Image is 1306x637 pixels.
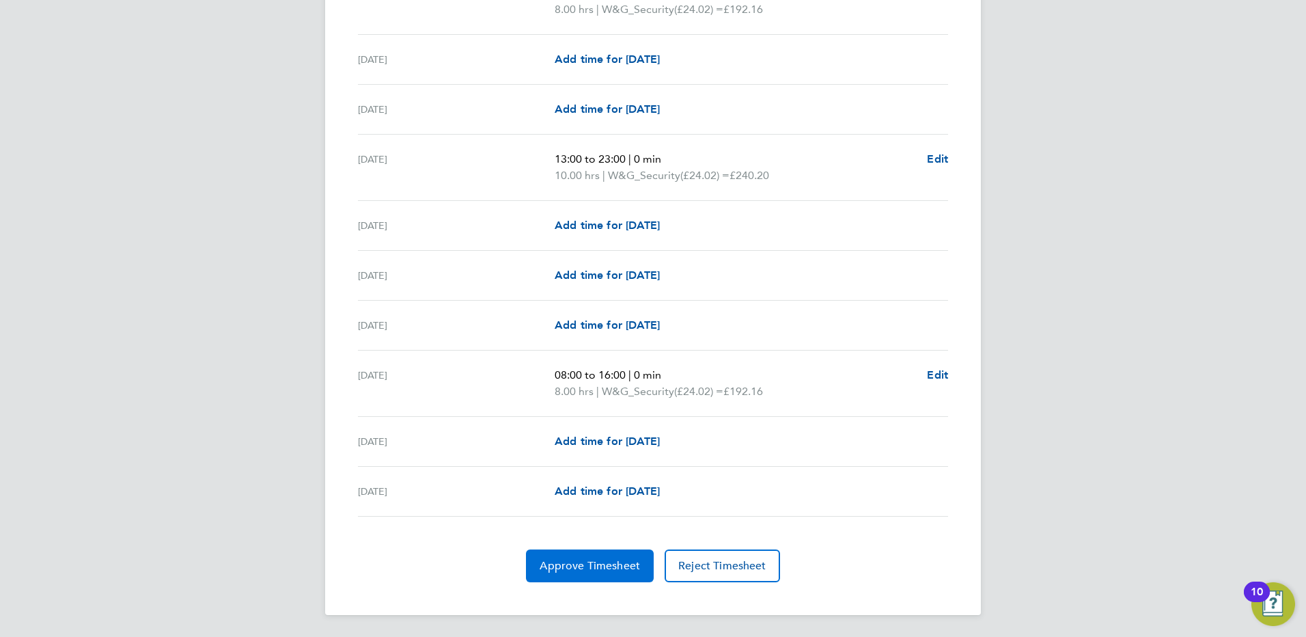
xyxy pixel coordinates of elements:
[358,433,555,450] div: [DATE]
[608,167,680,184] span: W&G_Security
[628,152,631,165] span: |
[358,151,555,184] div: [DATE]
[358,483,555,500] div: [DATE]
[358,317,555,334] div: [DATE]
[555,217,660,234] a: Add time for [DATE]
[555,53,660,66] span: Add time for [DATE]
[596,3,599,16] span: |
[674,385,723,398] span: (£24.02) =
[555,51,660,68] a: Add time for [DATE]
[540,559,640,573] span: Approve Timesheet
[927,151,948,167] a: Edit
[730,169,769,182] span: £240.20
[555,152,626,165] span: 13:00 to 23:00
[634,368,661,381] span: 0 min
[358,51,555,68] div: [DATE]
[358,217,555,234] div: [DATE]
[555,385,594,398] span: 8.00 hrs
[678,559,766,573] span: Reject Timesheet
[555,103,660,116] span: Add time for [DATE]
[1251,582,1295,626] button: Open Resource Center, 10 new notifications
[602,169,605,182] span: |
[555,101,660,118] a: Add time for [DATE]
[723,385,763,398] span: £192.16
[723,3,763,16] span: £192.16
[555,368,626,381] span: 08:00 to 16:00
[526,550,654,582] button: Approve Timesheet
[596,385,599,398] span: |
[555,483,660,500] a: Add time for [DATE]
[602,383,674,400] span: W&G_Security
[555,269,660,282] span: Add time for [DATE]
[680,169,730,182] span: (£24.02) =
[358,367,555,400] div: [DATE]
[555,169,600,182] span: 10.00 hrs
[555,267,660,284] a: Add time for [DATE]
[555,435,660,448] span: Add time for [DATE]
[555,219,660,232] span: Add time for [DATE]
[665,550,780,582] button: Reject Timesheet
[555,318,660,331] span: Add time for [DATE]
[628,368,631,381] span: |
[555,3,594,16] span: 8.00 hrs
[358,267,555,284] div: [DATE]
[602,1,674,18] span: W&G_Security
[927,367,948,383] a: Edit
[555,485,660,498] span: Add time for [DATE]
[674,3,723,16] span: (£24.02) =
[555,433,660,450] a: Add time for [DATE]
[1251,592,1263,610] div: 10
[555,317,660,334] a: Add time for [DATE]
[634,152,661,165] span: 0 min
[927,368,948,381] span: Edit
[927,152,948,165] span: Edit
[358,101,555,118] div: [DATE]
